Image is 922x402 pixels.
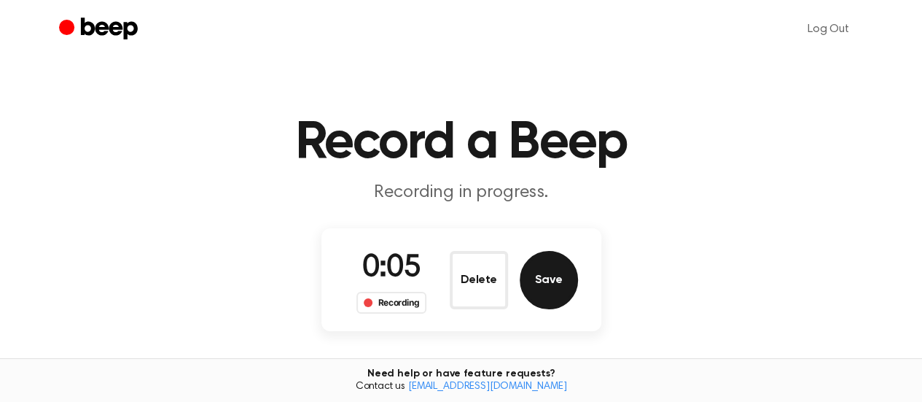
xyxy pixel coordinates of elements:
a: [EMAIL_ADDRESS][DOMAIN_NAME] [408,382,567,392]
button: Delete Audio Record [450,251,508,309]
h1: Record a Beep [88,117,835,169]
p: Recording in progress. [181,181,741,205]
span: Contact us [9,381,913,394]
div: Recording [356,292,427,314]
button: Save Audio Record [520,251,578,309]
span: 0:05 [362,253,421,284]
a: Beep [59,15,141,44]
a: Log Out [793,12,864,47]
